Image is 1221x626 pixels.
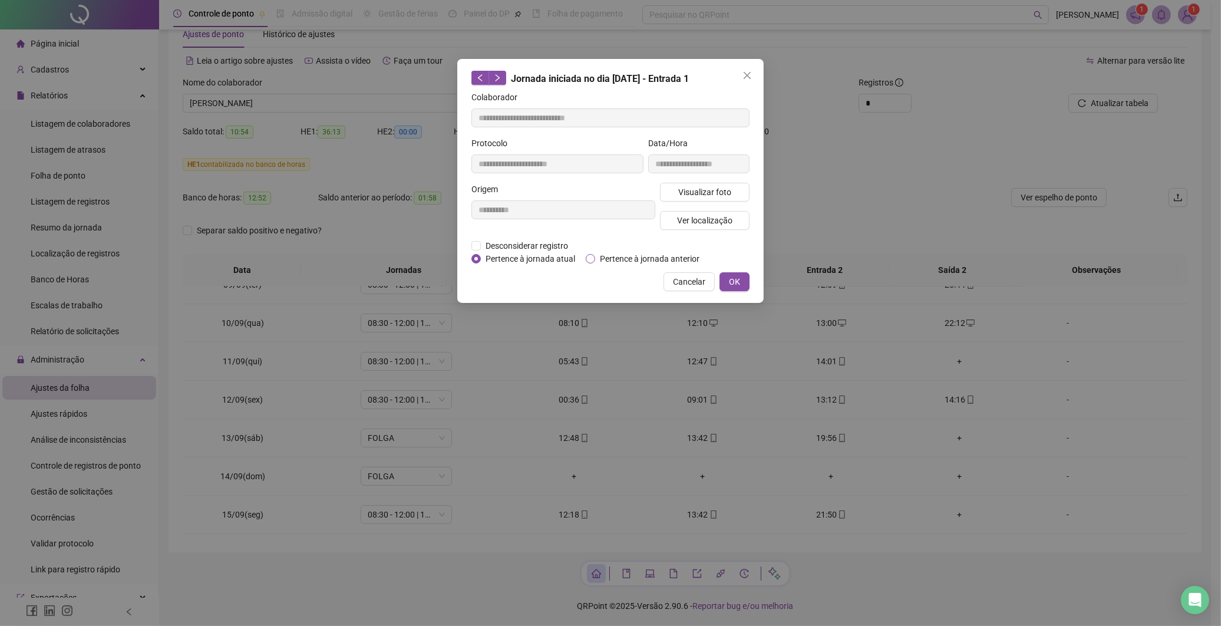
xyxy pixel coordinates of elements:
span: Cancelar [673,275,705,288]
button: left [471,71,489,85]
label: Origem [471,183,506,196]
div: Open Intercom Messenger [1181,586,1209,614]
div: Jornada iniciada no dia [DATE] - Entrada 1 [471,71,750,86]
label: Protocolo [471,137,515,150]
span: Ver localização [677,214,732,227]
button: Cancelar [664,272,715,291]
button: right [489,71,506,85]
span: Pertence à jornada atual [481,252,580,265]
span: Desconsiderar registro [481,239,573,252]
span: Visualizar foto [678,186,731,199]
span: close [742,71,752,80]
span: Pertence à jornada anterior [595,252,704,265]
span: left [476,74,484,82]
label: Colaborador [471,91,525,104]
button: Visualizar foto [660,183,750,202]
button: Close [738,66,757,85]
span: OK [729,275,740,288]
button: OK [720,272,750,291]
button: Ver localização [660,211,750,230]
label: Data/Hora [648,137,695,150]
span: right [493,74,501,82]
